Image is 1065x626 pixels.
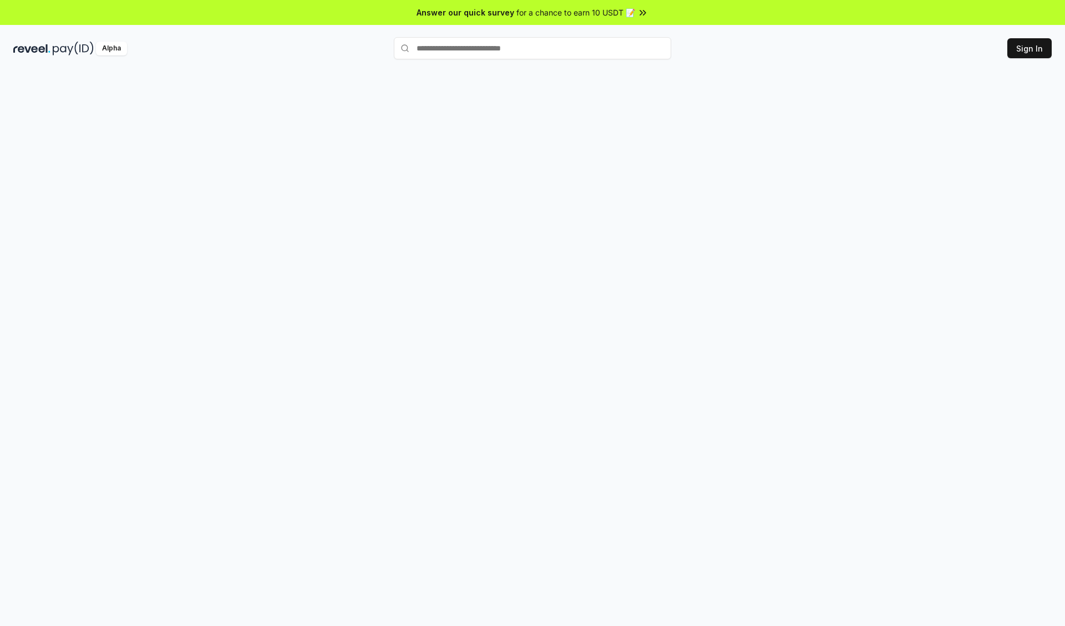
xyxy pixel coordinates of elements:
img: pay_id [53,42,94,55]
img: reveel_dark [13,42,50,55]
span: Answer our quick survey [417,7,514,18]
span: for a chance to earn 10 USDT 📝 [516,7,635,18]
button: Sign In [1007,38,1052,58]
div: Alpha [96,42,127,55]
